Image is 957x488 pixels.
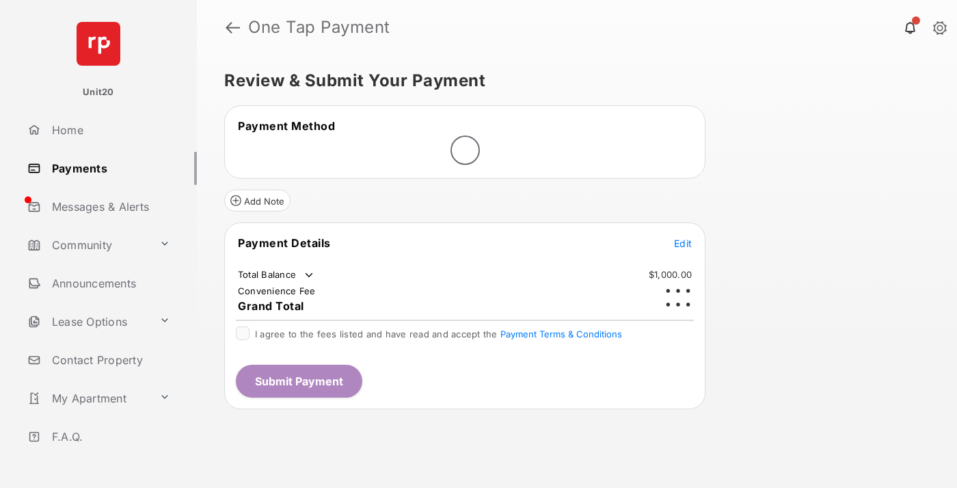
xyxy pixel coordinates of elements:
[236,365,362,398] button: Submit Payment
[500,329,622,339] button: I agree to the fees listed and have read and accept the
[77,22,120,66] img: svg+xml;base64,PHN2ZyB4bWxucz0iaHR0cDovL3d3dy53My5vcmcvMjAwMC9zdmciIHdpZHRoPSI2NCIgaGVpZ2h0PSI2NC...
[238,299,304,313] span: Grand Total
[648,268,692,281] td: $1,000.00
[224,73,919,89] h5: Review & Submit Your Payment
[237,268,316,282] td: Total Balance
[22,152,197,185] a: Payments
[224,190,291,211] button: Add Note
[22,229,154,261] a: Community
[674,237,692,249] span: Edit
[22,190,197,223] a: Messages & Alerts
[255,329,622,339] span: I agree to the fees listed and have read and accept the
[237,285,316,297] td: Convenience Fee
[22,267,197,300] a: Announcements
[238,236,331,250] span: Payment Details
[22,344,197,376] a: Contact Property
[238,119,335,133] span: Payment Method
[674,236,692,250] button: Edit
[22,305,154,338] a: Lease Options
[83,86,114,99] p: Unit20
[22,382,154,415] a: My Apartment
[22,114,197,146] a: Home
[248,19,390,36] strong: One Tap Payment
[22,420,197,453] a: F.A.Q.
